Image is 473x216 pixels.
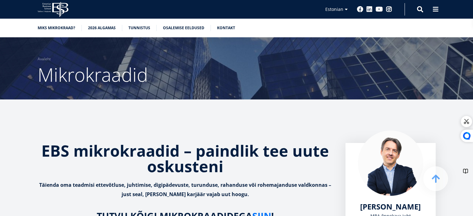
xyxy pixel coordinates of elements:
a: [PERSON_NAME] [360,202,421,211]
a: Tunnistus [128,25,150,31]
a: 2026 algamas [88,25,116,31]
a: Linkedin [366,6,373,12]
span: Mikrokraadid [38,62,148,87]
a: Avaleht [38,56,51,62]
a: Instagram [386,6,392,12]
a: Youtube [376,6,383,12]
strong: Täienda oma teadmisi ettevõtluse, juhtimise, digipädevuste, turunduse, rahanduse või rohemajandus... [39,182,331,198]
a: Kontakt [217,25,235,31]
img: Marko Rillo [358,131,423,196]
a: Miks mikrokraad? [38,25,75,31]
a: Osalemise eeldused [163,25,204,31]
a: Facebook [357,6,363,12]
strong: EBS mikrokraadid – paindlik tee uute oskusteni [41,140,329,177]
